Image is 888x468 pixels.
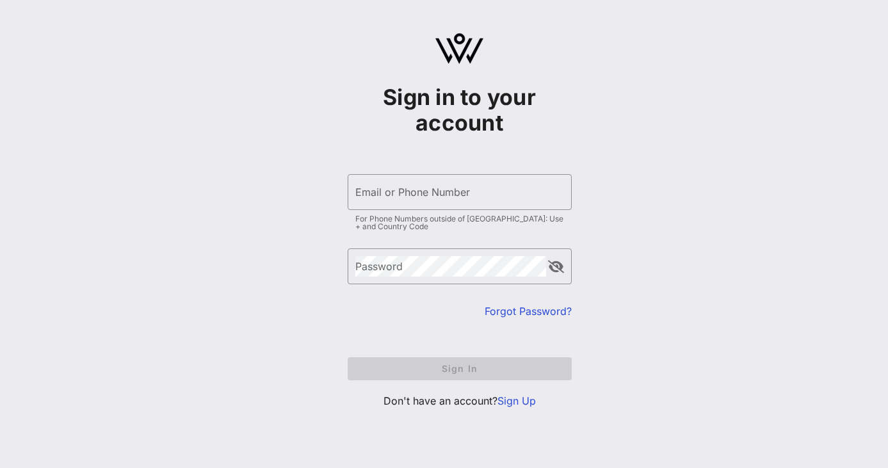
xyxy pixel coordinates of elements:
h1: Sign in to your account [348,85,572,136]
p: Don't have an account? [348,393,572,408]
div: For Phone Numbers outside of [GEOGRAPHIC_DATA]: Use + and Country Code [355,215,564,230]
a: Forgot Password? [485,305,572,318]
button: append icon [548,261,564,273]
a: Sign Up [497,394,536,407]
img: logo.svg [435,33,483,64]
